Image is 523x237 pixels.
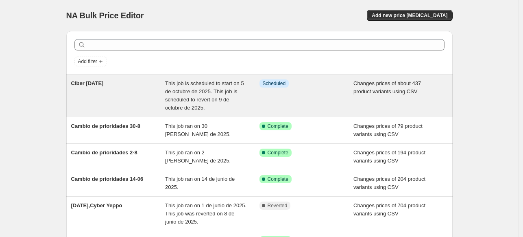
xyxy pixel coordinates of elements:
[165,123,231,137] span: This job ran on 30 [PERSON_NAME] de 2025.
[71,176,144,182] span: Cambio de prioridades 14-06
[165,202,246,225] span: This job ran on 1 de junio de 2025. This job was reverted on 8 de junio de 2025.
[353,80,421,94] span: Changes prices of about 437 product variants using CSV
[71,149,137,156] span: Cambio de prioridades 2-8
[367,10,452,21] button: Add new price [MEDICAL_DATA]
[165,149,231,164] span: This job ran on 2 [PERSON_NAME] de 2025.
[268,149,288,156] span: Complete
[268,202,288,209] span: Reverted
[268,176,288,182] span: Complete
[353,149,425,164] span: Changes prices of 194 product variants using CSV
[353,176,425,190] span: Changes prices of 204 product variants using CSV
[165,80,244,111] span: This job is scheduled to start on 5 de octubre de 2025. This job is scheduled to revert on 9 de o...
[71,202,122,208] span: [DATE],Cyber Yeppo
[71,123,141,129] span: Cambio de prioridades 30-8
[263,80,286,87] span: Scheduled
[66,11,144,20] span: NA Bulk Price Editor
[165,176,235,190] span: This job ran on 14 de junio de 2025.
[71,80,104,86] span: Ciber [DATE]
[74,57,107,66] button: Add filter
[372,12,447,19] span: Add new price [MEDICAL_DATA]
[268,123,288,129] span: Complete
[353,123,423,137] span: Changes prices of 79 product variants using CSV
[353,202,425,217] span: Changes prices of 704 product variants using CSV
[78,58,97,65] span: Add filter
